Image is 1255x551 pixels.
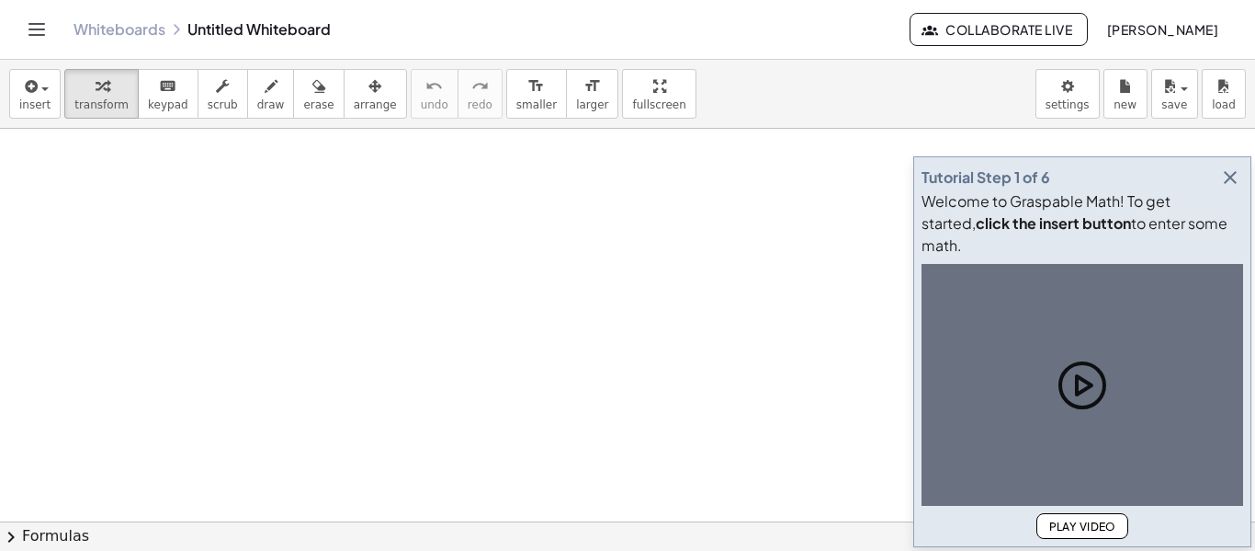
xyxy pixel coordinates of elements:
button: load [1202,69,1246,119]
button: erase [293,69,344,119]
span: draw [257,98,285,111]
button: redoredo [458,69,503,119]
i: undo [425,75,443,98]
button: settings [1035,69,1100,119]
span: larger [576,98,608,111]
button: [PERSON_NAME] [1091,13,1233,46]
button: draw [247,69,295,119]
button: format_sizesmaller [506,69,567,119]
button: transform [64,69,139,119]
span: arrange [354,98,397,111]
span: Collaborate Live [925,21,1072,38]
button: Toggle navigation [22,15,51,44]
span: erase [303,98,334,111]
i: format_size [527,75,545,98]
button: Play Video [1036,513,1128,539]
button: Collaborate Live [910,13,1088,46]
a: Whiteboards [73,20,165,39]
button: new [1103,69,1148,119]
button: arrange [344,69,407,119]
i: keyboard [159,75,176,98]
span: fullscreen [632,98,685,111]
button: keyboardkeypad [138,69,198,119]
button: scrub [198,69,248,119]
span: keypad [148,98,188,111]
div: Welcome to Graspable Math! To get started, to enter some math. [921,190,1243,257]
b: click the insert button [976,213,1131,233]
div: Tutorial Step 1 of 6 [921,166,1050,189]
span: load [1212,98,1236,111]
i: format_size [583,75,601,98]
button: save [1151,69,1198,119]
span: [PERSON_NAME] [1106,21,1218,38]
span: save [1161,98,1187,111]
span: new [1114,98,1136,111]
span: scrub [208,98,238,111]
button: fullscreen [622,69,695,119]
span: smaller [516,98,557,111]
span: transform [74,98,129,111]
button: insert [9,69,61,119]
span: Play Video [1048,520,1116,534]
span: insert [19,98,51,111]
span: settings [1046,98,1090,111]
span: undo [421,98,448,111]
button: undoundo [411,69,458,119]
i: redo [471,75,489,98]
button: format_sizelarger [566,69,618,119]
span: redo [468,98,492,111]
